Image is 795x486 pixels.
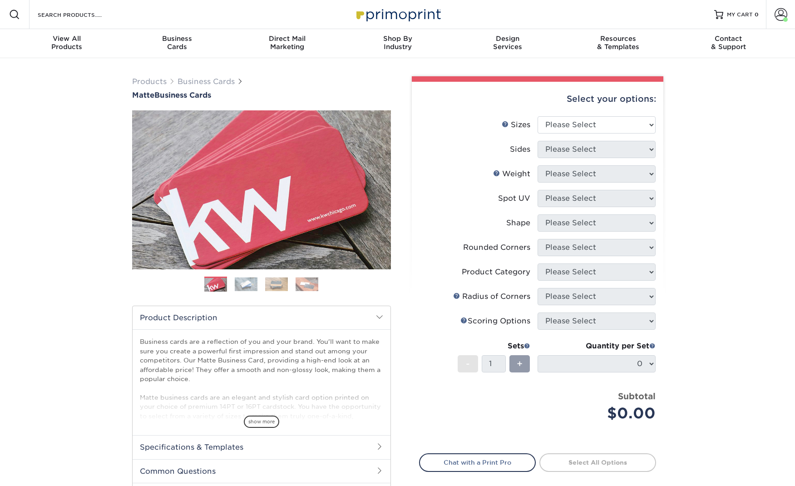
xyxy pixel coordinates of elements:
span: Resources [563,35,673,43]
h2: Product Description [133,306,390,329]
a: Resources& Templates [563,29,673,58]
div: Shape [506,218,530,228]
div: Sets [458,341,530,352]
div: & Support [673,35,784,51]
img: Matte 01 [132,60,391,319]
a: MatteBusiness Cards [132,91,391,99]
span: + [517,357,523,371]
span: Contact [673,35,784,43]
a: Direct MailMarketing [232,29,342,58]
strong: Subtotal [618,391,656,401]
div: Services [453,35,563,51]
img: Business Cards 02 [235,277,257,291]
a: Shop ByIndustry [342,29,453,58]
a: View AllProducts [12,29,122,58]
span: Business [122,35,232,43]
a: Products [132,77,167,86]
span: 0 [755,11,759,18]
a: Contact& Support [673,29,784,58]
div: Weight [493,169,530,179]
div: Marketing [232,35,342,51]
h1: Business Cards [132,91,391,99]
img: Business Cards 04 [296,277,318,291]
span: View All [12,35,122,43]
span: Matte [132,91,154,99]
div: Industry [342,35,453,51]
div: Scoring Options [460,316,530,327]
div: $0.00 [544,402,656,424]
a: DesignServices [453,29,563,58]
span: Direct Mail [232,35,342,43]
img: Primoprint [352,5,443,24]
div: Select your options: [419,82,656,116]
div: Sides [510,144,530,155]
span: show more [244,416,279,428]
div: & Templates [563,35,673,51]
div: Radius of Corners [453,291,530,302]
a: Select All Options [539,453,656,471]
a: BusinessCards [122,29,232,58]
h2: Specifications & Templates [133,435,390,459]
div: Products [12,35,122,51]
a: Business Cards [178,77,235,86]
span: Design [453,35,563,43]
div: Sizes [502,119,530,130]
img: Business Cards 03 [265,277,288,291]
span: Shop By [342,35,453,43]
div: Product Category [462,267,530,278]
a: Chat with a Print Pro [419,453,536,471]
input: SEARCH PRODUCTS..... [37,9,125,20]
div: Quantity per Set [538,341,656,352]
span: MY CART [727,11,753,19]
div: Cards [122,35,232,51]
p: Business cards are a reflection of you and your brand. You'll want to make sure you create a powe... [140,337,383,466]
h2: Common Questions [133,459,390,483]
div: Spot UV [498,193,530,204]
span: - [466,357,470,371]
div: Rounded Corners [463,242,530,253]
img: Business Cards 01 [204,273,227,296]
